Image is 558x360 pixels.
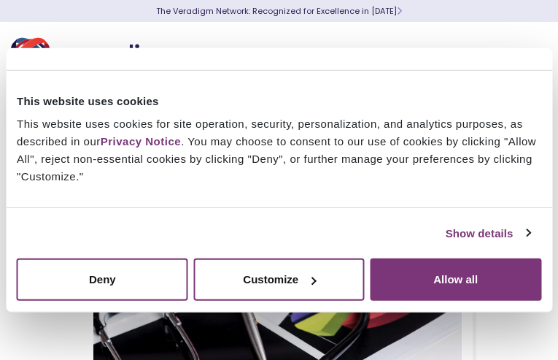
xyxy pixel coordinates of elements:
img: Veradigm logo [11,33,186,81]
a: Privacy Notice [101,135,181,148]
span: Learn More [397,5,402,17]
div: This website uses cookies [17,92,541,110]
div: This website uses cookies for site operation, security, personalization, and analytics purposes, ... [17,115,541,185]
button: Allow all [370,258,541,301]
button: Deny [17,258,188,301]
a: The Veradigm Network: Recognized for Excellence in [DATE]Learn More [156,5,402,17]
button: Customize [193,258,365,301]
button: Toggle Navigation Menu [514,38,536,76]
a: Show details [446,224,530,242]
